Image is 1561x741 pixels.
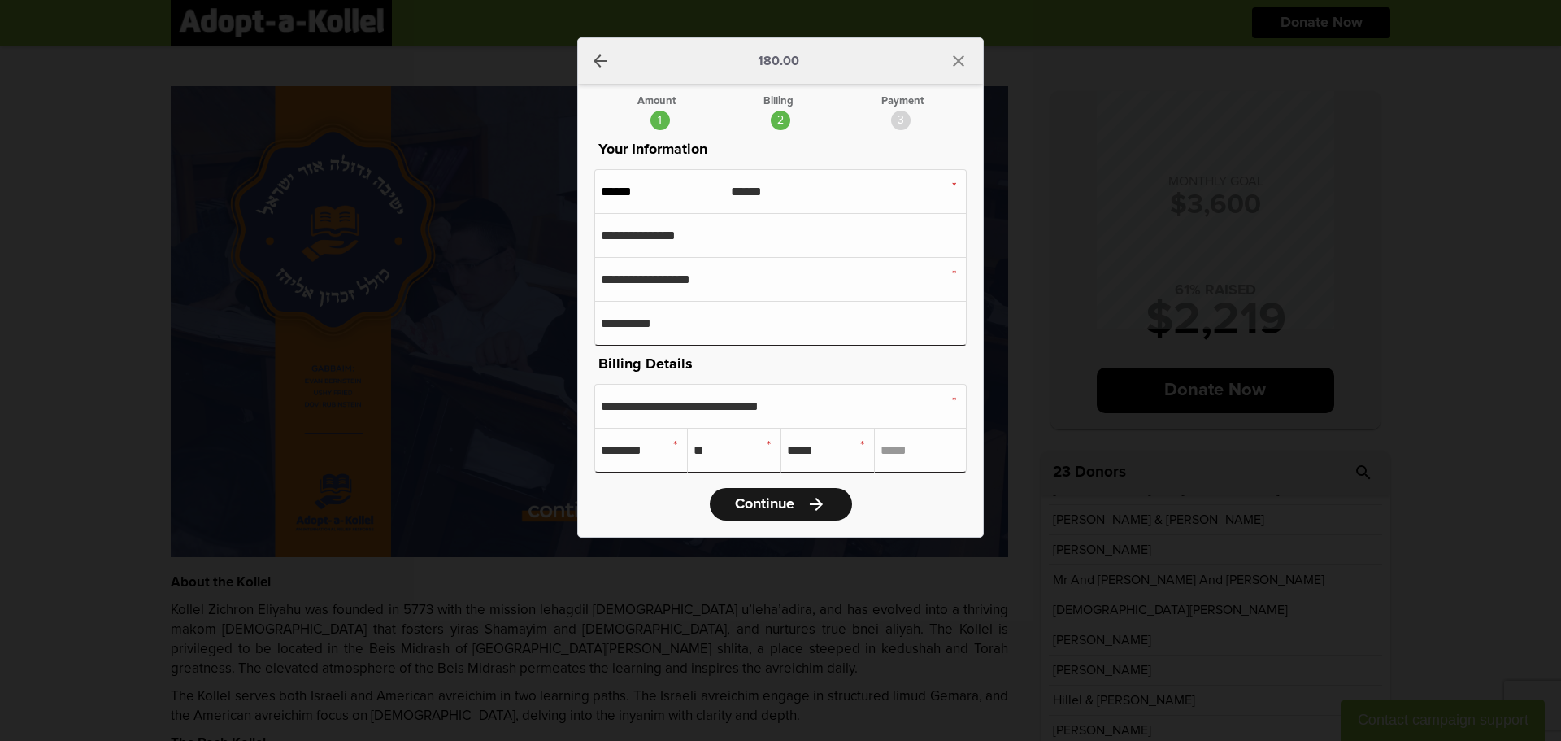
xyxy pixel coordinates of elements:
[807,495,826,514] i: arrow_forward
[710,488,852,521] a: Continuearrow_forward
[650,111,670,130] div: 1
[891,111,911,130] div: 3
[735,497,794,512] span: Continue
[881,96,924,107] div: Payment
[590,51,610,71] a: arrow_back
[758,54,799,68] p: 180.00
[594,138,967,161] p: Your Information
[771,111,790,130] div: 2
[637,96,676,107] div: Amount
[949,51,968,71] i: close
[594,353,967,376] p: Billing Details
[763,96,794,107] div: Billing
